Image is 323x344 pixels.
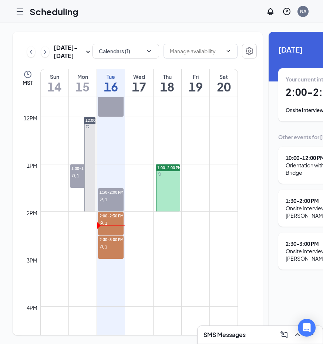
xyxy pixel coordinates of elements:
span: 2:30-3:00 PM [98,236,124,243]
div: 12pm [22,114,39,122]
button: ChevronUp [292,329,303,341]
div: Thu [154,73,181,80]
svg: User [100,197,104,202]
svg: ChevronDown [225,48,231,54]
div: Open Intercom Messenger [298,319,316,337]
div: 4pm [25,304,39,312]
h1: 18 [154,80,181,93]
span: 1 [77,173,79,178]
span: 1 [105,221,107,226]
h3: SMS Messages [203,331,246,339]
h1: 16 [97,80,125,93]
a: September 15, 2025 [69,69,97,97]
h1: 14 [41,80,68,93]
input: Manage availability [170,47,222,55]
div: Fri [182,73,209,80]
div: 2pm [25,209,39,217]
button: Settings [242,44,257,59]
div: 3pm [25,256,39,264]
svg: ChevronRight [41,47,49,56]
svg: SmallChevronDown [84,47,92,56]
svg: Hamburger [16,7,24,16]
h1: 17 [125,80,153,93]
h1: 19 [182,80,209,93]
a: September 20, 2025 [210,69,238,97]
h1: 20 [210,80,238,93]
a: September 18, 2025 [154,69,181,97]
span: 1:00-2:00 PM [157,165,181,170]
a: September 14, 2025 [41,69,68,97]
h1: Scheduling [30,5,78,18]
svg: QuestionInfo [282,7,291,16]
svg: ChevronDown [145,47,153,55]
div: Wed [125,73,153,80]
a: September 17, 2025 [125,69,153,97]
svg: ChevronLeft [27,47,35,56]
div: NA [300,8,306,14]
button: ChevronLeft [27,46,35,57]
div: Sat [210,73,238,80]
span: 1 [105,197,107,202]
svg: Clock [23,70,32,79]
span: 1 [105,244,107,250]
h3: [DATE] - [DATE] [54,44,84,60]
span: MST [23,79,33,86]
h1: 15 [69,80,97,93]
span: 2:00-2:30 PM [98,212,124,219]
button: ChevronRight [41,46,49,57]
svg: Settings [245,47,254,56]
div: 1pm [25,161,39,170]
svg: Sync [86,125,90,128]
a: September 19, 2025 [182,69,209,97]
span: 12:00-2:00 PM [85,118,112,123]
span: 1:30-2:00 PM [98,188,124,196]
svg: User [71,174,76,178]
button: Calendars (1)ChevronDown [92,44,159,59]
svg: Sync [158,172,161,176]
span: 1:00-1:30 PM [70,164,95,172]
button: ComposeMessage [278,329,290,341]
div: Tue [97,73,125,80]
div: Sun [41,73,68,80]
svg: ComposeMessage [280,330,289,339]
a: September 16, 2025 [97,69,125,97]
svg: User [100,221,104,226]
svg: User [100,245,104,249]
div: Mon [69,73,97,80]
svg: ChevronUp [293,330,302,339]
a: Settings [242,44,257,60]
svg: Notifications [266,7,275,16]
